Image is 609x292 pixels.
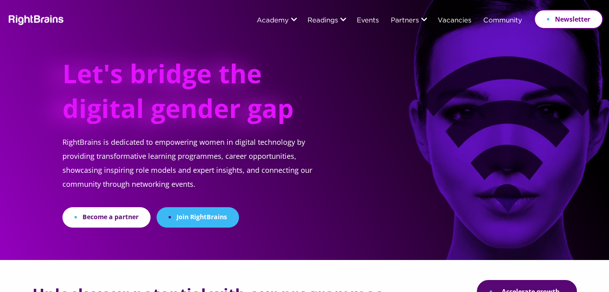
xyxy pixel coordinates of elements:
a: Newsletter [534,10,603,29]
a: Academy [257,17,289,24]
a: Partners [391,17,419,24]
a: Join RightBrains [157,207,239,228]
a: Vacancies [438,17,471,24]
a: Become a partner [62,207,151,228]
img: Rightbrains [6,14,64,25]
a: Events [357,17,379,24]
p: RightBrains is dedicated to empowering women in digital technology by providing transformative le... [62,135,332,207]
h1: Let's bridge the digital gender gap [62,56,302,135]
a: Readings [308,17,338,24]
a: Community [483,17,522,24]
